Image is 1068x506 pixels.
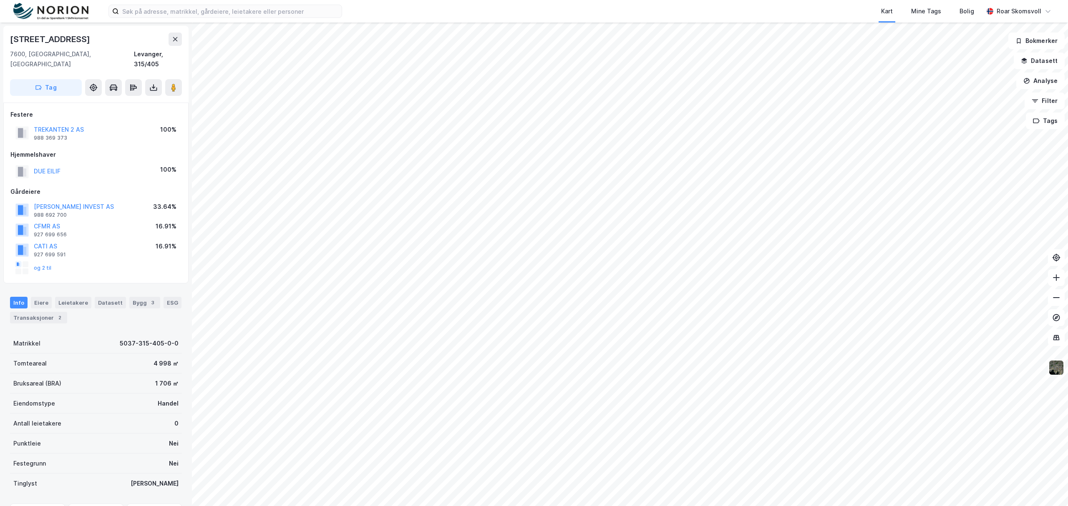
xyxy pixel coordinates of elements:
div: Mine Tags [911,6,941,16]
div: Tomteareal [13,358,47,368]
div: 927 699 656 [34,231,67,238]
div: ESG [164,297,181,308]
div: Hjemmelshaver [10,150,181,160]
div: 5037-315-405-0-0 [120,338,179,348]
div: Matrikkel [13,338,40,348]
button: Bokmerker [1008,33,1065,49]
img: 9k= [1048,360,1064,376]
div: Bygg [129,297,160,308]
div: Transaksjoner [10,312,67,323]
div: 7600, [GEOGRAPHIC_DATA], [GEOGRAPHIC_DATA] [10,49,134,69]
div: 1 706 ㎡ [155,378,179,388]
div: 16.91% [156,241,176,251]
div: Handel [158,398,179,408]
div: Levanger, 315/405 [134,49,182,69]
div: 2 [55,313,64,322]
div: 4 998 ㎡ [154,358,179,368]
div: Eiere [31,297,52,308]
div: [PERSON_NAME] [131,478,179,488]
iframe: Chat Widget [1026,466,1068,506]
div: Info [10,297,28,308]
div: Nei [169,438,179,448]
button: Analyse [1016,73,1065,89]
div: Antall leietakere [13,418,61,428]
button: Filter [1025,93,1065,109]
div: Festegrunn [13,458,46,468]
div: [STREET_ADDRESS] [10,33,92,46]
div: 100% [160,125,176,135]
div: Datasett [95,297,126,308]
div: 988 369 373 [34,135,67,141]
button: Datasett [1014,53,1065,69]
div: Eiendomstype [13,398,55,408]
div: Punktleie [13,438,41,448]
div: Gårdeiere [10,187,181,197]
div: 16.91% [156,221,176,231]
div: 33.64% [153,202,176,212]
div: Kart [881,6,893,16]
div: 0 [174,418,179,428]
div: 927 699 591 [34,251,66,258]
img: norion-logo.80e7a08dc31c2e691866.png [13,3,88,20]
button: Tags [1026,113,1065,129]
input: Søk på adresse, matrikkel, gårdeiere, leietakere eller personer [119,5,342,18]
div: 3 [149,298,157,307]
button: Tag [10,79,82,96]
div: Bruksareal (BRA) [13,378,61,388]
div: 100% [160,165,176,175]
div: Festere [10,110,181,120]
div: Leietakere [55,297,91,308]
div: Tinglyst [13,478,37,488]
div: Bolig [960,6,974,16]
div: 988 692 700 [34,212,67,218]
div: Roar Skomsvoll [997,6,1041,16]
div: Nei [169,458,179,468]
